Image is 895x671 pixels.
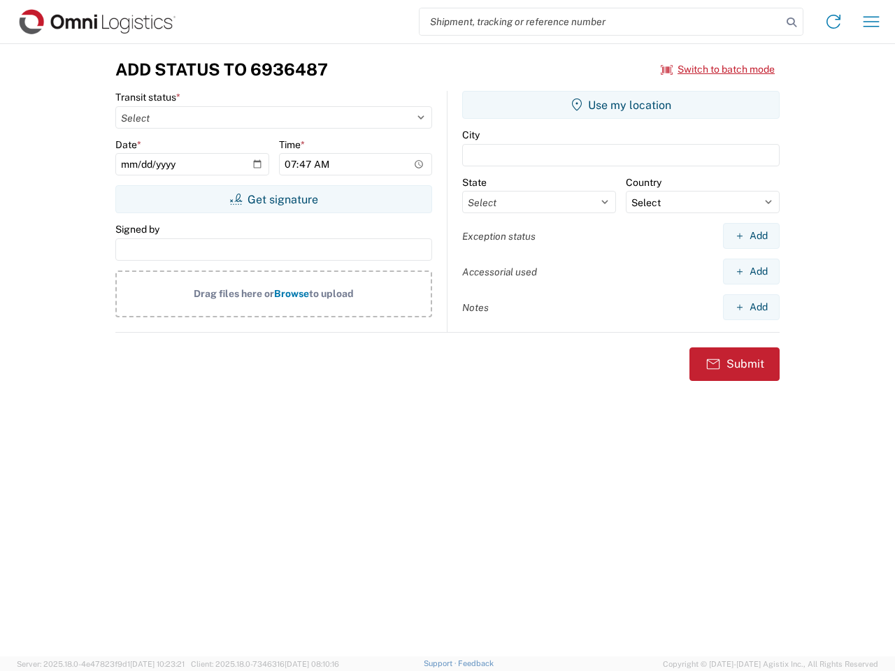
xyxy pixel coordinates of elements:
[285,660,339,668] span: [DATE] 08:10:16
[17,660,185,668] span: Server: 2025.18.0-4e47823f9d1
[462,129,480,141] label: City
[723,223,780,249] button: Add
[279,138,305,151] label: Time
[626,176,661,189] label: Country
[194,288,274,299] span: Drag files here or
[115,59,328,80] h3: Add Status to 6936487
[309,288,354,299] span: to upload
[462,301,489,314] label: Notes
[130,660,185,668] span: [DATE] 10:23:21
[663,658,878,670] span: Copyright © [DATE]-[DATE] Agistix Inc., All Rights Reserved
[274,288,309,299] span: Browse
[462,176,487,189] label: State
[723,294,780,320] button: Add
[424,659,459,668] a: Support
[462,266,537,278] label: Accessorial used
[462,91,780,119] button: Use my location
[115,185,432,213] button: Get signature
[723,259,780,284] button: Add
[115,138,141,151] label: Date
[420,8,782,35] input: Shipment, tracking or reference number
[115,91,180,103] label: Transit status
[115,223,159,236] label: Signed by
[191,660,339,668] span: Client: 2025.18.0-7346316
[661,58,775,81] button: Switch to batch mode
[462,230,536,243] label: Exception status
[689,347,780,381] button: Submit
[458,659,494,668] a: Feedback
